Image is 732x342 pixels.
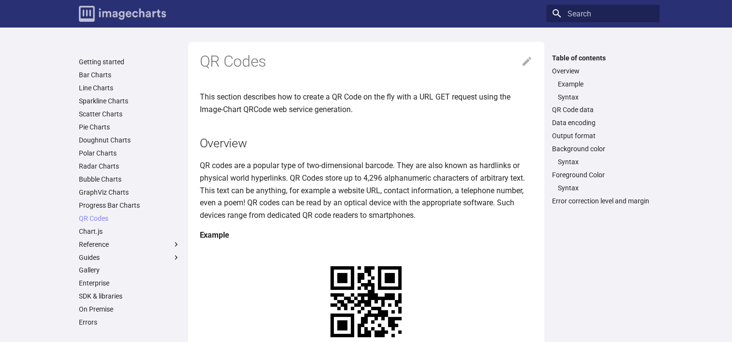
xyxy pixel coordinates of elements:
[79,110,180,118] a: Scatter Charts
[79,240,180,249] label: Reference
[79,279,180,287] a: Enterprise
[200,52,533,72] h1: QR Codes
[79,188,180,197] a: GraphViz Charts
[546,54,659,206] nav: Table of contents
[200,229,533,242] h4: Example
[79,162,180,171] a: Radar Charts
[558,80,654,88] a: Example
[79,214,180,223] a: QR Codes
[552,118,654,127] a: Data encoding
[558,184,654,192] a: Syntax
[552,67,654,75] a: Overview
[79,97,180,105] a: Sparkline Charts
[79,305,180,313] a: On Premise
[79,227,180,236] a: Chart.js
[79,123,180,131] a: Pie Charts
[558,93,654,101] a: Syntax
[79,57,180,66] a: Getting started
[79,292,180,300] a: SDK & libraries
[79,175,180,184] a: Bubble Charts
[200,91,533,115] p: This section describes how to create a QR Code on the fly with a URL GET request using the Image-...
[79,71,180,79] a: Bar Charts
[552,171,654,179] a: Foreground Color
[552,184,654,192] nav: Foreground Color
[552,197,654,205] a: Error correction level and margin
[552,105,654,114] a: QR Code data
[552,80,654,101] nav: Overview
[79,266,180,274] a: Gallery
[200,159,533,221] p: QR codes are a popular type of two-dimensional barcode. They are also known as hardlinks or physi...
[552,157,654,166] nav: Background color
[546,5,659,22] input: Search
[79,149,180,157] a: Polar Charts
[79,201,180,210] a: Progress Bar Charts
[558,157,654,166] a: Syntax
[79,6,166,22] img: logo
[79,84,180,92] a: Line Charts
[79,253,180,262] label: Guides
[79,136,180,144] a: Doughnut Charts
[75,2,170,26] a: Image-Charts documentation
[546,54,659,62] label: Table of contents
[552,144,654,153] a: Background color
[552,131,654,140] a: Output format
[200,135,533,152] h2: Overview
[79,318,180,327] a: Errors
